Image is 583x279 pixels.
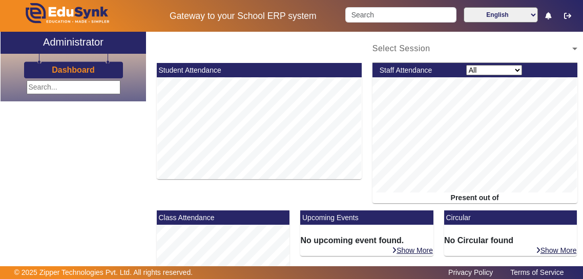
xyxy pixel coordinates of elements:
h5: Gateway to your School ERP system [152,11,335,22]
mat-card-header: Upcoming Events [300,210,433,225]
a: Administrator [1,32,146,54]
p: © 2025 Zipper Technologies Pvt. Ltd. All rights reserved. [14,267,193,278]
h6: No Circular found [444,235,577,245]
mat-card-header: Circular [444,210,577,225]
span: Select Session [372,44,430,53]
div: Staff Attendance [374,65,461,76]
div: Present out of [372,192,577,203]
mat-card-header: Student Attendance [157,63,362,77]
a: Dashboard [51,65,95,75]
input: Search [345,7,456,23]
a: Privacy Policy [443,266,498,279]
h2: Administrator [43,36,103,48]
a: Show More [535,246,577,255]
h6: No upcoming event found. [300,235,433,245]
mat-card-header: Class Attendance [157,210,289,225]
a: Terms of Service [505,266,569,279]
a: Show More [391,246,433,255]
input: Search... [27,80,120,94]
h3: Dashboard [52,65,95,75]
